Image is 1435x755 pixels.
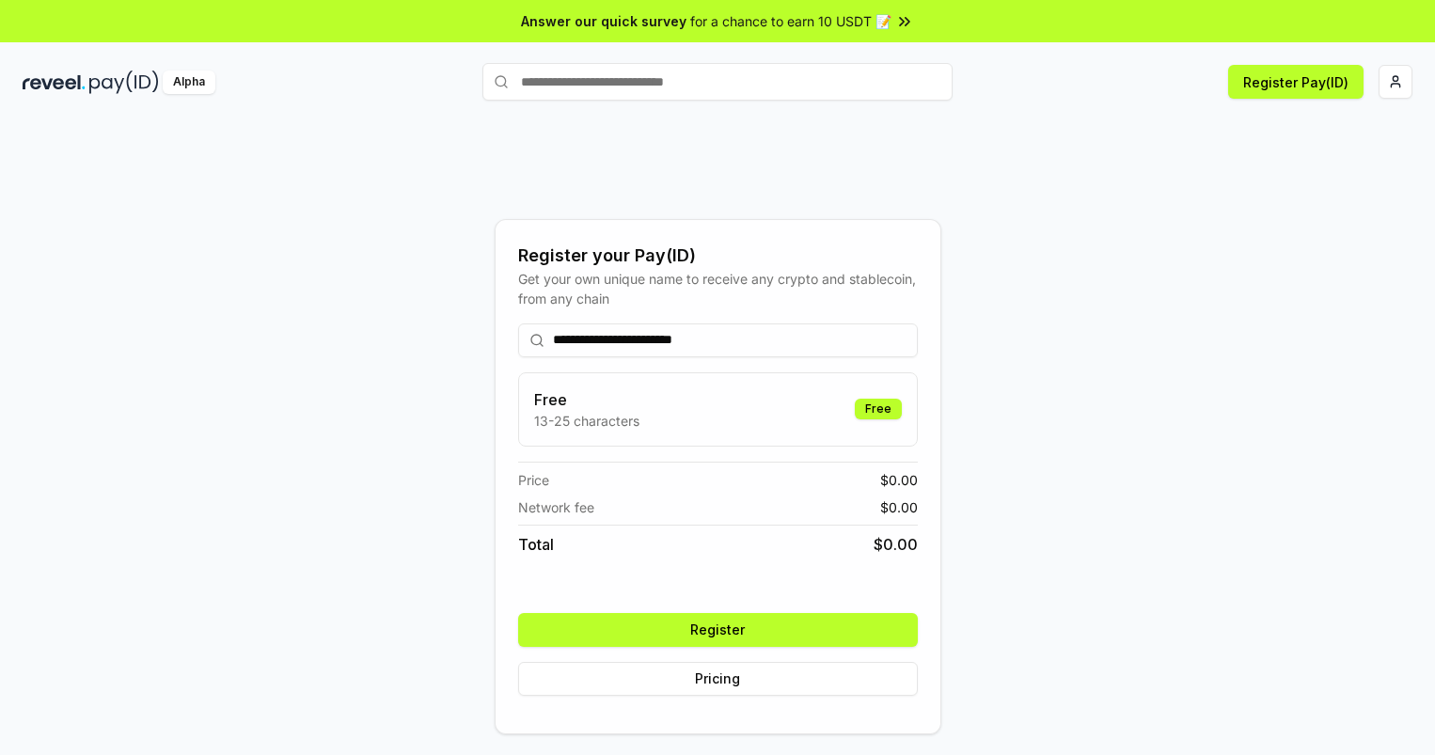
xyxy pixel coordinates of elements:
[534,388,639,411] h3: Free
[880,470,918,490] span: $ 0.00
[518,243,918,269] div: Register your Pay(ID)
[855,399,902,419] div: Free
[518,613,918,647] button: Register
[880,497,918,517] span: $ 0.00
[518,497,594,517] span: Network fee
[521,11,686,31] span: Answer our quick survey
[690,11,891,31] span: for a chance to earn 10 USDT 📝
[163,71,215,94] div: Alpha
[874,533,918,556] span: $ 0.00
[534,411,639,431] p: 13-25 characters
[518,533,554,556] span: Total
[23,71,86,94] img: reveel_dark
[89,71,159,94] img: pay_id
[518,269,918,308] div: Get your own unique name to receive any crypto and stablecoin, from any chain
[518,470,549,490] span: Price
[518,662,918,696] button: Pricing
[1228,65,1364,99] button: Register Pay(ID)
